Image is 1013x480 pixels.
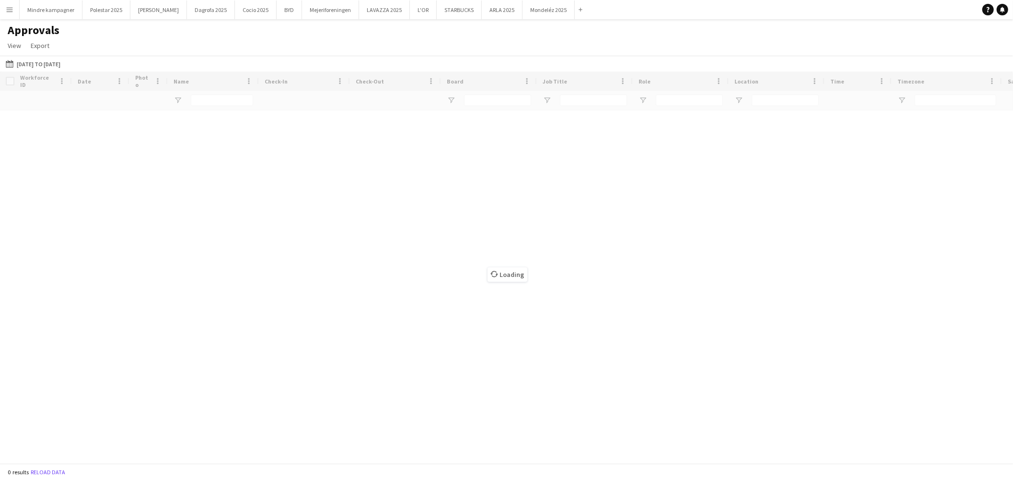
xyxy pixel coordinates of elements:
[235,0,277,19] button: Cocio 2025
[31,41,49,50] span: Export
[277,0,302,19] button: BYD
[482,0,523,19] button: ARLA 2025
[4,39,25,52] a: View
[20,0,82,19] button: Mindre kampagner
[82,0,130,19] button: Polestar 2025
[410,0,437,19] button: L'OR
[130,0,187,19] button: [PERSON_NAME]
[8,41,21,50] span: View
[187,0,235,19] button: Dagrofa 2025
[488,267,527,282] span: Loading
[4,58,62,70] button: [DATE] to [DATE]
[359,0,410,19] button: LAVAZZA 2025
[29,467,67,478] button: Reload data
[437,0,482,19] button: STARBUCKS
[302,0,359,19] button: Mejeriforeningen
[27,39,53,52] a: Export
[523,0,575,19] button: Mondeléz 2025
